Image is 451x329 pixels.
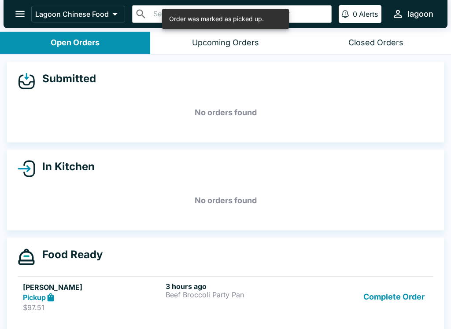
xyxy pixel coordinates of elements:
p: 0 [353,10,357,18]
p: Lagoon Chinese Food [35,10,109,18]
p: Beef Broccoli Party Pan [166,291,305,299]
a: [PERSON_NAME]Pickup$97.513 hours agoBeef Broccoli Party PanComplete Order [18,276,433,318]
div: Open Orders [51,38,100,48]
div: Upcoming Orders [192,38,259,48]
h5: [PERSON_NAME] [23,282,162,292]
h6: 3 hours ago [166,282,305,291]
strong: Pickup [23,293,46,302]
button: open drawer [9,3,31,25]
div: lagoon [407,9,433,19]
h5: No orders found [18,97,433,128]
button: Lagoon Chinese Food [31,6,125,22]
div: Order was marked as picked up. [169,11,264,26]
button: Complete Order [360,282,428,312]
h4: In Kitchen [35,160,95,173]
h4: Food Ready [35,248,103,261]
p: $97.51 [23,303,162,312]
p: Alerts [359,10,378,18]
div: Closed Orders [348,38,403,48]
button: lagoon [388,4,437,23]
h4: Submitted [35,72,96,85]
input: Search orders by name or phone number [151,8,328,20]
h5: No orders found [18,185,433,216]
